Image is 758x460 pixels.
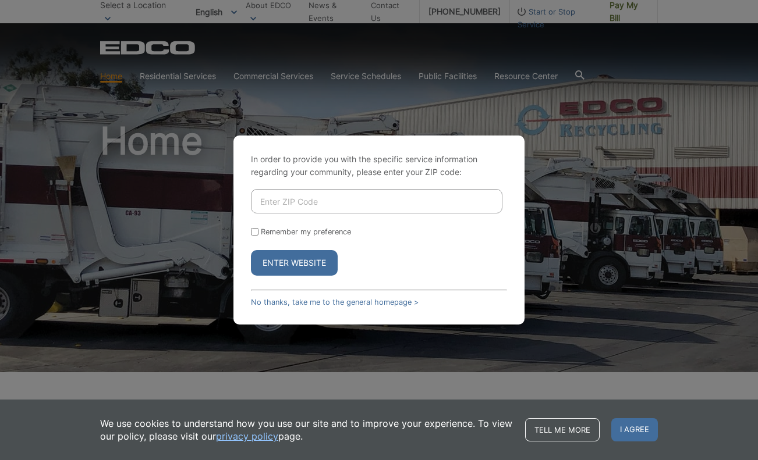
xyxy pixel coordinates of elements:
[261,227,351,236] label: Remember my preference
[525,418,600,441] a: Tell me more
[251,189,502,213] input: Enter ZIP Code
[611,418,658,441] span: I agree
[251,153,507,179] p: In order to provide you with the specific service information regarding your community, please en...
[251,298,419,306] a: No thanks, take me to the general homepage >
[251,250,338,276] button: Enter Website
[100,417,513,443] p: We use cookies to understand how you use our site and to improve your experience. To view our pol...
[216,430,278,443] a: privacy policy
